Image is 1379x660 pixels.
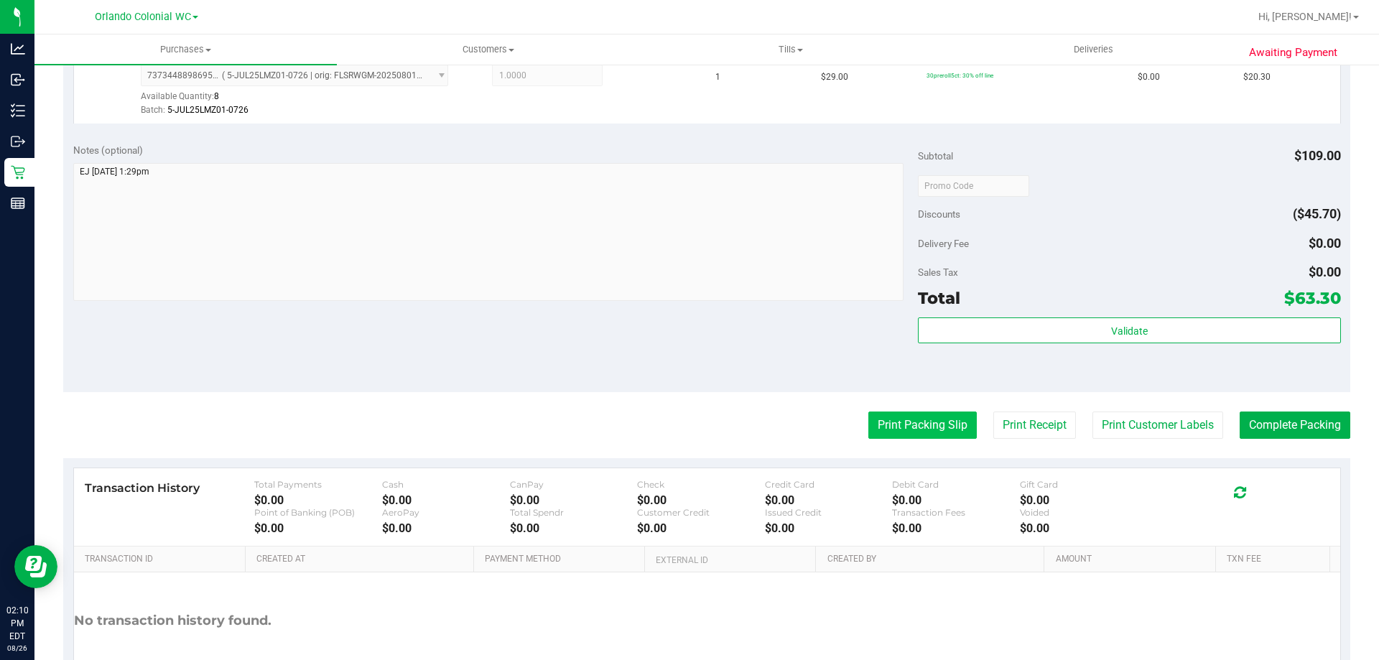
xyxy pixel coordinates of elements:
[918,201,960,227] span: Discounts
[1243,70,1271,84] span: $20.30
[73,144,143,156] span: Notes (optional)
[510,493,638,507] div: $0.00
[382,479,510,490] div: Cash
[1020,493,1148,507] div: $0.00
[1294,148,1341,163] span: $109.00
[254,479,382,490] div: Total Payments
[765,507,893,518] div: Issued Credit
[765,493,893,507] div: $0.00
[1284,288,1341,308] span: $63.30
[993,412,1076,439] button: Print Receipt
[715,70,720,84] span: 1
[1020,479,1148,490] div: Gift Card
[918,288,960,308] span: Total
[892,521,1020,535] div: $0.00
[382,493,510,507] div: $0.00
[338,43,639,56] span: Customers
[1020,521,1148,535] div: $0.00
[254,521,382,535] div: $0.00
[1020,507,1148,518] div: Voided
[214,91,219,101] span: 8
[1249,45,1337,61] span: Awaiting Payment
[6,643,28,654] p: 08/26
[1309,236,1341,251] span: $0.00
[765,479,893,490] div: Credit Card
[868,412,977,439] button: Print Packing Slip
[14,545,57,588] iframe: Resource center
[640,43,941,56] span: Tills
[1092,412,1223,439] button: Print Customer Labels
[1258,11,1352,22] span: Hi, [PERSON_NAME]!
[337,34,639,65] a: Customers
[927,72,993,79] span: 30preroll5ct: 30% off line
[765,521,893,535] div: $0.00
[85,554,240,565] a: Transaction ID
[254,493,382,507] div: $0.00
[1056,554,1210,565] a: Amount
[821,70,848,84] span: $29.00
[11,73,25,87] inline-svg: Inbound
[942,34,1245,65] a: Deliveries
[918,150,953,162] span: Subtotal
[1309,264,1341,279] span: $0.00
[11,134,25,149] inline-svg: Outbound
[918,317,1340,343] button: Validate
[1293,206,1341,221] span: ($45.70)
[34,34,337,65] a: Purchases
[256,554,468,565] a: Created At
[637,479,765,490] div: Check
[141,86,464,114] div: Available Quantity:
[1227,554,1324,565] a: Txn Fee
[254,507,382,518] div: Point of Banking (POB)
[34,43,337,56] span: Purchases
[510,521,638,535] div: $0.00
[11,165,25,180] inline-svg: Retail
[95,11,191,23] span: Orlando Colonial WC
[485,554,639,565] a: Payment Method
[918,175,1029,197] input: Promo Code
[637,507,765,518] div: Customer Credit
[892,493,1020,507] div: $0.00
[918,238,969,249] span: Delivery Fee
[892,507,1020,518] div: Transaction Fees
[637,521,765,535] div: $0.00
[918,266,958,278] span: Sales Tax
[827,554,1039,565] a: Created By
[1240,412,1350,439] button: Complete Packing
[644,547,815,572] th: External ID
[167,105,249,115] span: 5-JUL25LMZ01-0726
[382,507,510,518] div: AeroPay
[510,507,638,518] div: Total Spendr
[639,34,942,65] a: Tills
[1111,325,1148,337] span: Validate
[892,479,1020,490] div: Debit Card
[637,493,765,507] div: $0.00
[11,103,25,118] inline-svg: Inventory
[6,604,28,643] p: 02:10 PM EDT
[11,196,25,210] inline-svg: Reports
[1138,70,1160,84] span: $0.00
[510,479,638,490] div: CanPay
[1054,43,1133,56] span: Deliveries
[141,105,165,115] span: Batch:
[382,521,510,535] div: $0.00
[11,42,25,56] inline-svg: Analytics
